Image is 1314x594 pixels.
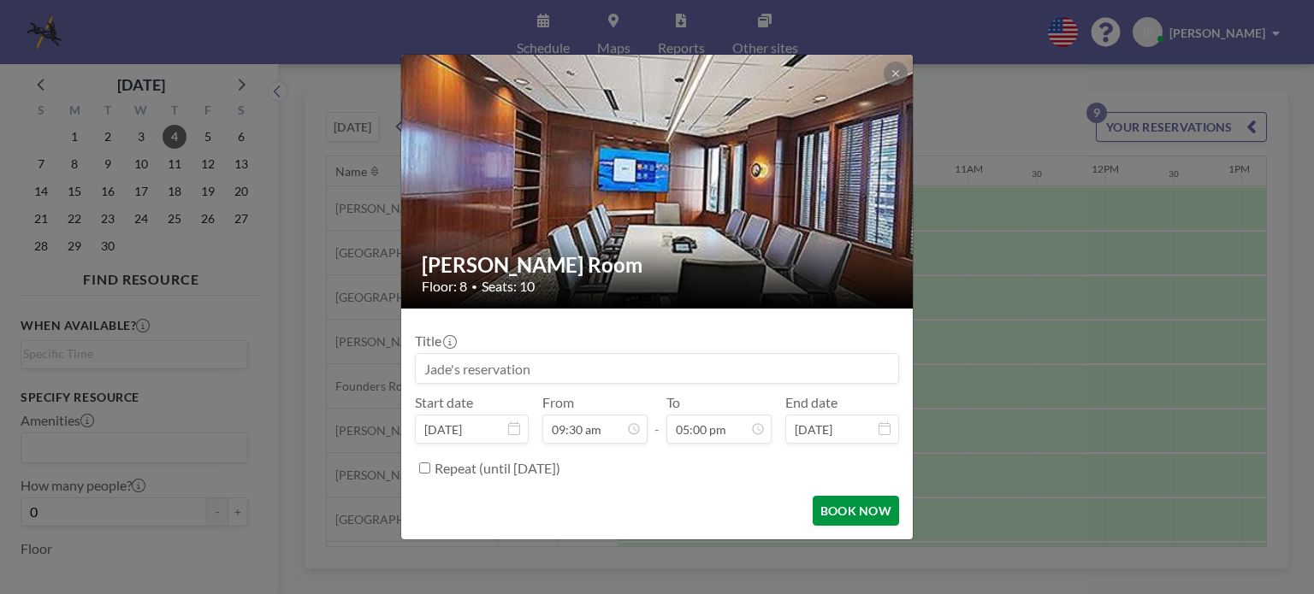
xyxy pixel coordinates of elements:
[482,278,535,295] span: Seats: 10
[435,460,560,477] label: Repeat (until [DATE])
[422,252,894,278] h2: [PERSON_NAME] Room
[422,278,467,295] span: Floor: 8
[471,280,477,293] span: •
[542,394,574,411] label: From
[416,354,898,383] input: Jade's reservation
[813,496,899,526] button: BOOK NOW
[415,394,473,411] label: Start date
[654,400,660,438] span: -
[785,394,838,411] label: End date
[415,332,455,350] label: Title
[666,394,680,411] label: To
